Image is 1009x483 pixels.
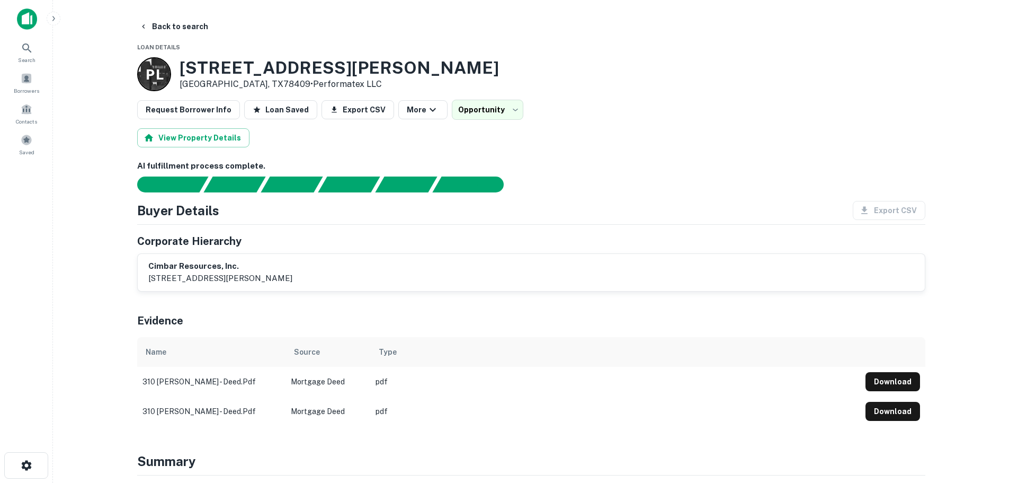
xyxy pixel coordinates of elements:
h3: [STREET_ADDRESS][PERSON_NAME] [180,58,499,78]
button: Request Borrower Info [137,100,240,119]
div: Source [294,346,320,358]
span: Contacts [16,117,37,126]
a: Contacts [3,99,50,128]
button: Export CSV [322,100,394,119]
div: Name [146,346,166,358]
h4: Buyer Details [137,201,219,220]
h5: Evidence [137,313,183,329]
span: Borrowers [14,86,39,95]
button: Loan Saved [244,100,317,119]
button: Download [865,402,920,421]
button: View Property Details [137,128,249,147]
button: Download [865,372,920,391]
div: AI fulfillment process complete. [433,177,516,192]
th: Name [137,337,285,367]
p: P L [146,64,163,85]
td: 310 [PERSON_NAME] - deed.pdf [137,367,285,397]
a: Search [3,38,50,66]
button: More [398,100,448,119]
button: Back to search [135,17,212,36]
div: Sending borrower request to AI... [124,177,204,192]
div: Your request is received and processing... [203,177,265,192]
div: scrollable content [137,337,925,426]
p: [GEOGRAPHIC_DATA], TX78409 • [180,78,499,91]
td: 310 [PERSON_NAME] - deed.pdf [137,397,285,426]
h6: AI fulfillment process complete. [137,160,925,172]
iframe: Chat Widget [956,398,1009,449]
td: pdf [370,367,860,397]
td: Mortgage Deed [285,397,370,426]
span: Search [18,56,35,64]
a: Performatex LLC [313,79,382,89]
td: pdf [370,397,860,426]
h5: Corporate Hierarchy [137,233,242,249]
img: capitalize-icon.png [17,8,37,30]
a: Saved [3,130,50,159]
p: [STREET_ADDRESS][PERSON_NAME] [148,272,292,285]
div: Type [379,346,397,358]
th: Source [285,337,370,367]
h4: Summary [137,452,925,471]
span: Saved [19,148,34,156]
a: Borrowers [3,68,50,97]
div: Principals found, still searching for contact information. This may take time... [375,177,437,192]
h6: cimbar resources, inc. [148,260,292,273]
th: Type [370,337,860,367]
div: Opportunity [452,100,523,120]
span: Loan Details [137,44,180,50]
div: Principals found, AI now looking for contact information... [318,177,380,192]
td: Mortgage Deed [285,367,370,397]
div: Documents found, AI parsing details... [261,177,323,192]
